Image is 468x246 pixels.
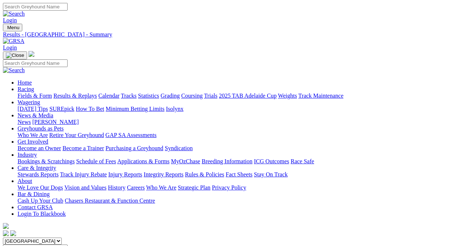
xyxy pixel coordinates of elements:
[3,51,27,59] button: Toggle navigation
[138,93,159,99] a: Statistics
[18,86,34,92] a: Racing
[3,230,9,236] img: facebook.svg
[18,106,48,112] a: [DATE] Tips
[18,184,465,191] div: About
[3,223,9,229] img: logo-grsa-white.png
[28,51,34,57] img: logo-grsa-white.png
[108,171,142,177] a: Injury Reports
[3,67,25,74] img: Search
[18,191,50,197] a: Bar & Dining
[3,24,22,31] button: Toggle navigation
[18,79,32,86] a: Home
[49,106,74,112] a: SUREpick
[7,25,19,30] span: Menu
[18,132,48,138] a: Who We Are
[254,158,289,164] a: ICG Outcomes
[144,171,183,177] a: Integrity Reports
[18,132,465,138] div: Greyhounds as Pets
[219,93,277,99] a: 2025 TAB Adelaide Cup
[49,132,104,138] a: Retire Your Greyhound
[18,99,40,105] a: Wagering
[226,171,252,177] a: Fact Sheets
[3,3,68,11] input: Search
[106,106,164,112] a: Minimum Betting Limits
[18,178,32,184] a: About
[53,93,97,99] a: Results & Replays
[18,106,465,112] div: Wagering
[32,119,79,125] a: [PERSON_NAME]
[171,158,200,164] a: MyOzChase
[18,204,53,210] a: Contact GRSA
[117,158,170,164] a: Applications & Forms
[10,230,16,236] img: twitter.svg
[212,184,246,191] a: Privacy Policy
[18,119,465,125] div: News & Media
[3,11,25,17] img: Search
[60,171,107,177] a: Track Injury Rebate
[3,38,24,44] img: GRSA
[76,158,116,164] a: Schedule of Fees
[298,93,343,99] a: Track Maintenance
[3,44,17,51] a: Login
[65,198,155,204] a: Chasers Restaurant & Function Centre
[278,93,297,99] a: Weights
[3,31,465,38] a: Results - [GEOGRAPHIC_DATA] - Summary
[181,93,203,99] a: Coursing
[18,171,58,177] a: Stewards Reports
[18,158,465,165] div: Industry
[3,59,68,67] input: Search
[254,171,288,177] a: Stay On Track
[64,184,106,191] a: Vision and Values
[18,93,465,99] div: Racing
[166,106,183,112] a: Isolynx
[18,158,75,164] a: Bookings & Scratchings
[18,145,61,151] a: Become an Owner
[121,93,137,99] a: Tracks
[165,145,193,151] a: Syndication
[106,132,157,138] a: GAP SA Assessments
[18,93,52,99] a: Fields & Form
[202,158,252,164] a: Breeding Information
[3,17,17,23] a: Login
[290,158,314,164] a: Race Safe
[185,171,224,177] a: Rules & Policies
[106,145,163,151] a: Purchasing a Greyhound
[62,145,104,151] a: Become a Trainer
[18,198,63,204] a: Cash Up Your Club
[161,93,180,99] a: Grading
[18,145,465,152] div: Get Involved
[127,184,145,191] a: Careers
[98,93,119,99] a: Calendar
[204,93,217,99] a: Trials
[18,211,66,217] a: Login To Blackbook
[18,184,63,191] a: We Love Our Dogs
[108,184,125,191] a: History
[18,112,53,118] a: News & Media
[18,119,31,125] a: News
[18,125,64,132] a: Greyhounds as Pets
[146,184,176,191] a: Who We Are
[18,138,48,145] a: Get Involved
[18,152,37,158] a: Industry
[18,198,465,204] div: Bar & Dining
[18,165,56,171] a: Care & Integrity
[76,106,104,112] a: How To Bet
[178,184,210,191] a: Strategic Plan
[18,171,465,178] div: Care & Integrity
[6,52,24,58] img: Close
